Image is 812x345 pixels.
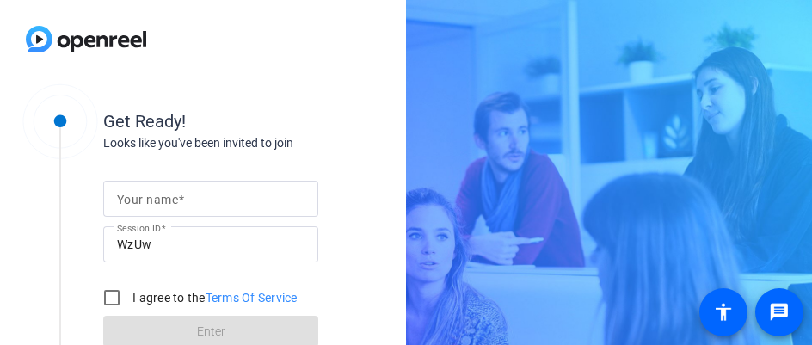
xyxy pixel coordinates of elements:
[129,289,298,306] label: I agree to the
[103,108,447,134] div: Get Ready!
[117,223,161,233] mat-label: Session ID
[103,134,447,152] div: Looks like you've been invited to join
[206,291,298,305] a: Terms Of Service
[117,193,178,206] mat-label: Your name
[713,302,734,323] mat-icon: accessibility
[769,302,790,323] mat-icon: message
